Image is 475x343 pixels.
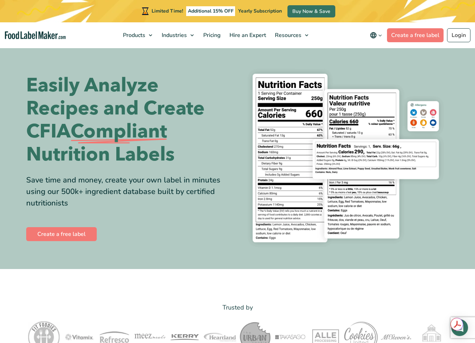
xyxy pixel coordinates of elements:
[387,28,444,42] a: Create a free label
[447,28,470,42] a: Login
[119,22,156,48] a: Products
[271,22,312,48] a: Resources
[26,174,232,209] div: Save time and money, create your own label in minutes using our 500k+ ingredient database built b...
[152,8,183,14] span: Limited Time!
[287,5,335,17] a: Buy Now & Save
[26,227,97,241] a: Create a free label
[273,31,302,39] span: Resources
[186,6,235,16] span: Additional 15% OFF
[71,120,167,143] span: Compliant
[238,8,282,14] span: Yearly Subscription
[160,31,188,39] span: Industries
[199,22,224,48] a: Pricing
[121,31,146,39] span: Products
[158,22,197,48] a: Industries
[26,74,232,166] h1: Easily Analyze Recipes and Create CFIA Nutrition Labels
[227,31,267,39] span: Hire an Expert
[201,31,221,39] span: Pricing
[26,303,449,313] p: Trusted by
[225,22,269,48] a: Hire an Expert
